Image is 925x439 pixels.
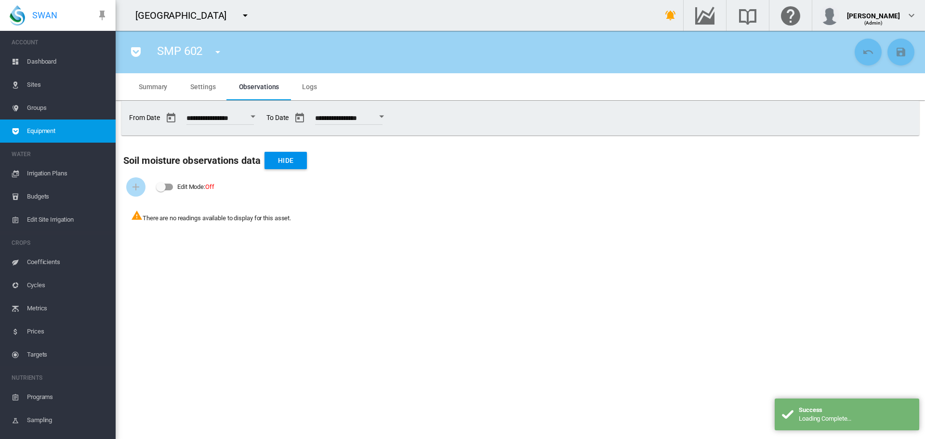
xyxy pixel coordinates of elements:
span: Off [205,183,214,190]
span: Metrics [27,297,108,320]
span: ACCOUNT [12,35,108,50]
button: icon-menu-down [236,6,255,25]
md-icon: icon-menu-down [239,10,251,21]
span: From Date [129,108,259,128]
span: To Date [266,108,387,128]
md-icon: icon-pin [96,10,108,21]
span: CROPS [12,235,108,251]
img: SWAN-Landscape-Logo-Colour-drop.png [10,5,25,26]
button: icon-menu-down [208,42,227,62]
span: NUTRIENTS [12,370,108,386]
span: SWAN [32,9,57,21]
span: Observations [239,83,279,91]
md-switch: Edit Mode: Off [156,180,214,194]
button: Save Changes [887,39,914,66]
button: md-calendar [290,108,309,128]
span: Cycles [27,274,108,297]
md-icon: icon-menu-down [212,46,224,58]
button: Open calendar [373,108,390,125]
div: Success Loading Complete... [775,399,919,430]
div: [GEOGRAPHIC_DATA] [135,9,235,22]
div: There are no readings available to display for this asset. [123,202,917,230]
span: Sites [27,73,108,96]
span: Sampling [27,409,108,432]
span: Dashboard [27,50,108,73]
span: WATER [12,146,108,162]
md-icon: icon-pocket [130,46,142,58]
md-icon: icon-bell-ring [665,10,676,21]
span: Programs [27,386,108,409]
div: [PERSON_NAME] [847,7,900,17]
span: SMP 602 [157,44,202,58]
span: Prices [27,320,108,343]
md-icon: icon-content-save [895,46,907,58]
span: Logs [302,83,317,91]
button: icon-pocket [126,42,145,62]
span: Targets [27,343,108,366]
div: Success [799,406,912,414]
md-icon: Click here for help [779,10,802,21]
span: Coefficients [27,251,108,274]
md-icon: icon-chevron-down [906,10,917,21]
img: profile.jpg [820,6,839,25]
span: Settings [190,83,215,91]
md-icon: Go to the Data Hub [693,10,716,21]
button: md-calendar [161,108,181,128]
span: Equipment [27,120,108,143]
div: Edit Mode: [177,180,214,194]
span: Budgets [27,185,108,208]
md-icon: icon-undo [862,46,874,58]
button: Add Soil Moisture Reading [126,177,145,197]
span: Irrigation Plans [27,162,108,185]
md-icon: Search the knowledge base [736,10,759,21]
span: Groups [27,96,108,120]
button: Open calendar [244,108,262,125]
button: Cancel Changes [855,39,882,66]
span: Edit Site Irrigation [27,208,108,231]
button: icon-bell-ring [661,6,680,25]
span: (Admin) [864,20,883,26]
md-icon: icon-plus [130,181,142,193]
span: Summary [139,83,167,91]
div: Loading Complete... [799,414,912,423]
button: Hide [264,152,307,169]
b: Soil moisture observations data [123,155,261,166]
